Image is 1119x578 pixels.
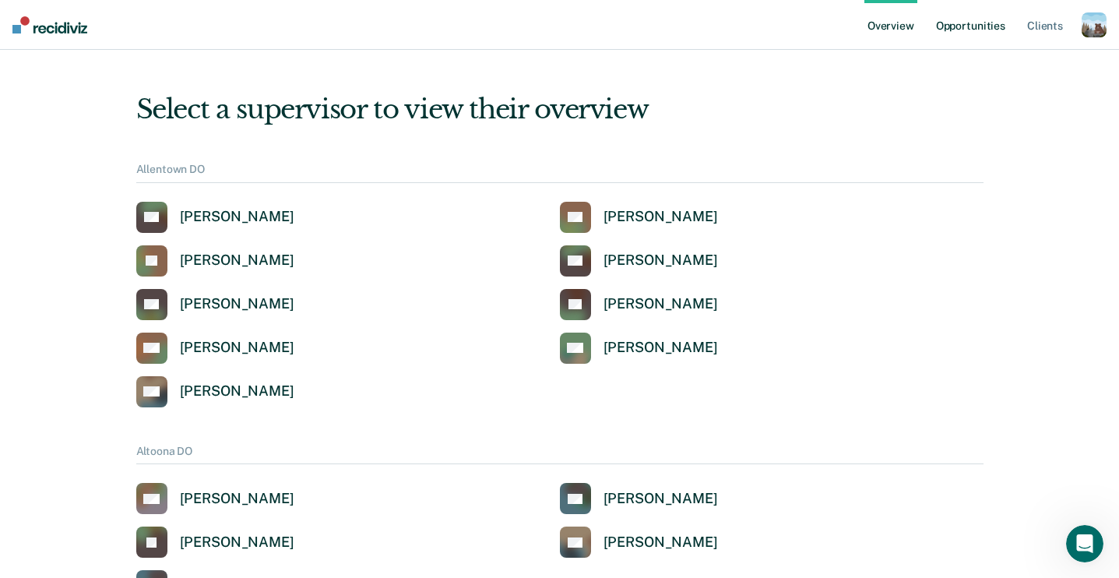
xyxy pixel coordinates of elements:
a: [PERSON_NAME] [136,527,294,558]
a: [PERSON_NAME] [136,245,294,277]
div: [PERSON_NAME] [180,339,294,357]
div: [PERSON_NAME] [180,382,294,400]
div: [PERSON_NAME] [180,534,294,552]
div: [PERSON_NAME] [180,295,294,313]
a: [PERSON_NAME] [136,483,294,514]
a: [PERSON_NAME] [136,202,294,233]
div: [PERSON_NAME] [180,208,294,226]
a: [PERSON_NAME] [560,483,718,514]
a: [PERSON_NAME] [136,376,294,407]
a: [PERSON_NAME] [560,527,718,558]
a: [PERSON_NAME] [560,202,718,233]
div: [PERSON_NAME] [603,208,718,226]
div: [PERSON_NAME] [603,339,718,357]
div: [PERSON_NAME] [603,252,718,270]
a: [PERSON_NAME] [136,289,294,320]
img: Recidiviz [12,16,87,33]
div: [PERSON_NAME] [180,490,294,508]
div: Altoona DO [136,445,984,465]
div: [PERSON_NAME] [180,252,294,270]
a: [PERSON_NAME] [560,245,718,277]
iframe: Intercom live chat [1066,525,1103,562]
a: [PERSON_NAME] [560,333,718,364]
a: [PERSON_NAME] [136,333,294,364]
a: [PERSON_NAME] [560,289,718,320]
div: [PERSON_NAME] [603,534,718,552]
div: Select a supervisor to view their overview [136,93,984,125]
div: Allentown DO [136,163,984,183]
div: [PERSON_NAME] [603,295,718,313]
div: [PERSON_NAME] [603,490,718,508]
